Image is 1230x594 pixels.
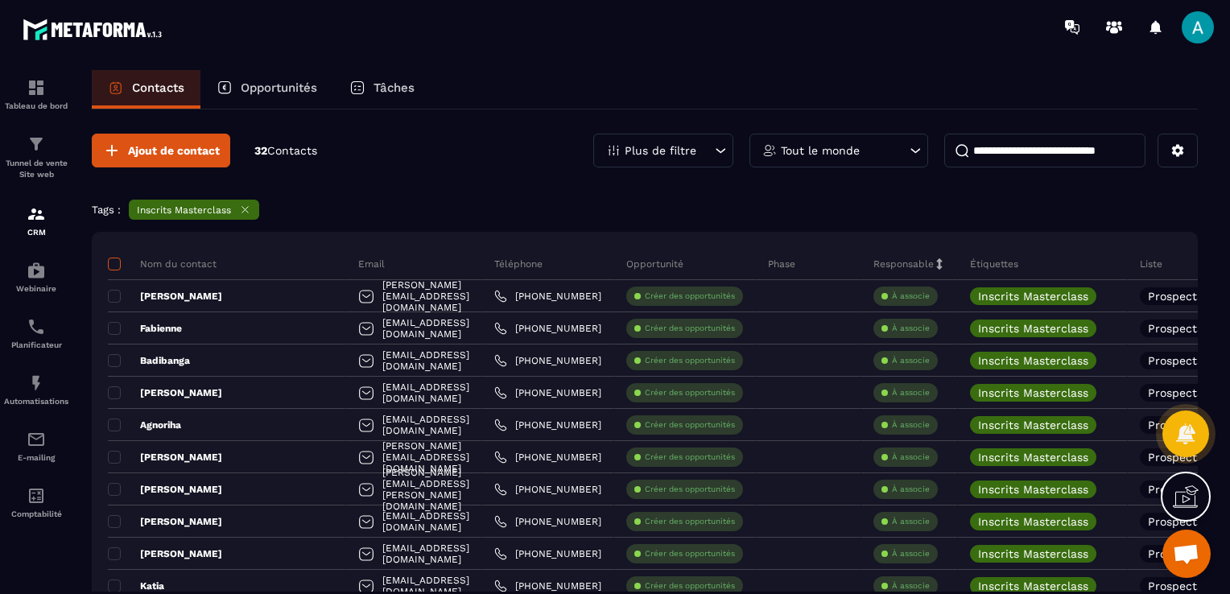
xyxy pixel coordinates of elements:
[108,547,222,560] p: [PERSON_NAME]
[645,516,735,527] p: Créer des opportunités
[645,580,735,592] p: Créer des opportunités
[781,145,860,156] p: Tout le monde
[27,317,46,336] img: scheduler
[892,355,930,366] p: À associe
[108,580,164,592] p: Katia
[978,323,1088,334] p: Inscrits Masterclass
[108,419,181,431] p: Agnoriha
[254,143,317,159] p: 32
[978,484,1088,495] p: Inscrits Masterclass
[4,453,68,462] p: E-mailing
[494,322,601,335] a: [PHONE_NUMBER]
[494,547,601,560] a: [PHONE_NUMBER]
[27,204,46,224] img: formation
[494,419,601,431] a: [PHONE_NUMBER]
[892,387,930,398] p: À associe
[892,516,930,527] p: À associe
[768,258,795,270] p: Phase
[645,419,735,431] p: Créer des opportunités
[494,354,601,367] a: [PHONE_NUMBER]
[4,361,68,418] a: automationsautomationsAutomatisations
[626,258,683,270] p: Opportunité
[4,305,68,361] a: schedulerschedulerPlanificateur
[645,291,735,302] p: Créer des opportunités
[892,580,930,592] p: À associe
[625,145,696,156] p: Plus de filtre
[873,258,934,270] p: Responsable
[27,486,46,505] img: accountant
[108,515,222,528] p: [PERSON_NAME]
[494,290,601,303] a: [PHONE_NUMBER]
[241,80,317,95] p: Opportunités
[645,387,735,398] p: Créer des opportunités
[4,122,68,192] a: formationformationTunnel de vente Site web
[1162,530,1211,578] div: Ouvrir le chat
[23,14,167,44] img: logo
[27,373,46,393] img: automations
[4,66,68,122] a: formationformationTableau de bord
[645,548,735,559] p: Créer des opportunités
[494,451,601,464] a: [PHONE_NUMBER]
[108,354,190,367] p: Badibanga
[92,70,200,109] a: Contacts
[108,322,182,335] p: Fabienne
[494,258,543,270] p: Téléphone
[645,484,735,495] p: Créer des opportunités
[892,452,930,463] p: À associe
[494,483,601,496] a: [PHONE_NUMBER]
[108,483,222,496] p: [PERSON_NAME]
[27,78,46,97] img: formation
[333,70,431,109] a: Tâches
[4,101,68,110] p: Tableau de bord
[978,516,1088,527] p: Inscrits Masterclass
[978,580,1088,592] p: Inscrits Masterclass
[4,158,68,180] p: Tunnel de vente Site web
[892,548,930,559] p: À associe
[137,204,231,216] p: Inscrits Masterclass
[892,419,930,431] p: À associe
[4,228,68,237] p: CRM
[128,142,220,159] span: Ajout de contact
[200,70,333,109] a: Opportunités
[978,548,1088,559] p: Inscrits Masterclass
[358,258,385,270] p: Email
[27,134,46,154] img: formation
[4,418,68,474] a: emailemailE-mailing
[978,355,1088,366] p: Inscrits Masterclass
[1140,258,1162,270] p: Liste
[494,515,601,528] a: [PHONE_NUMBER]
[892,484,930,495] p: À associe
[892,291,930,302] p: À associe
[494,386,601,399] a: [PHONE_NUMBER]
[978,452,1088,463] p: Inscrits Masterclass
[92,134,230,167] button: Ajout de contact
[92,204,121,216] p: Tags :
[267,144,317,157] span: Contacts
[970,258,1018,270] p: Étiquettes
[978,291,1088,302] p: Inscrits Masterclass
[645,355,735,366] p: Créer des opportunités
[4,249,68,305] a: automationsautomationsWebinaire
[108,258,217,270] p: Nom du contact
[132,80,184,95] p: Contacts
[645,452,735,463] p: Créer des opportunités
[978,387,1088,398] p: Inscrits Masterclass
[27,430,46,449] img: email
[892,323,930,334] p: À associe
[4,509,68,518] p: Comptabilité
[4,397,68,406] p: Automatisations
[374,80,415,95] p: Tâches
[108,451,222,464] p: [PERSON_NAME]
[4,340,68,349] p: Planificateur
[978,419,1088,431] p: Inscrits Masterclass
[108,290,222,303] p: [PERSON_NAME]
[4,284,68,293] p: Webinaire
[494,580,601,592] a: [PHONE_NUMBER]
[4,192,68,249] a: formationformationCRM
[108,386,222,399] p: [PERSON_NAME]
[645,323,735,334] p: Créer des opportunités
[4,474,68,530] a: accountantaccountantComptabilité
[27,261,46,280] img: automations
